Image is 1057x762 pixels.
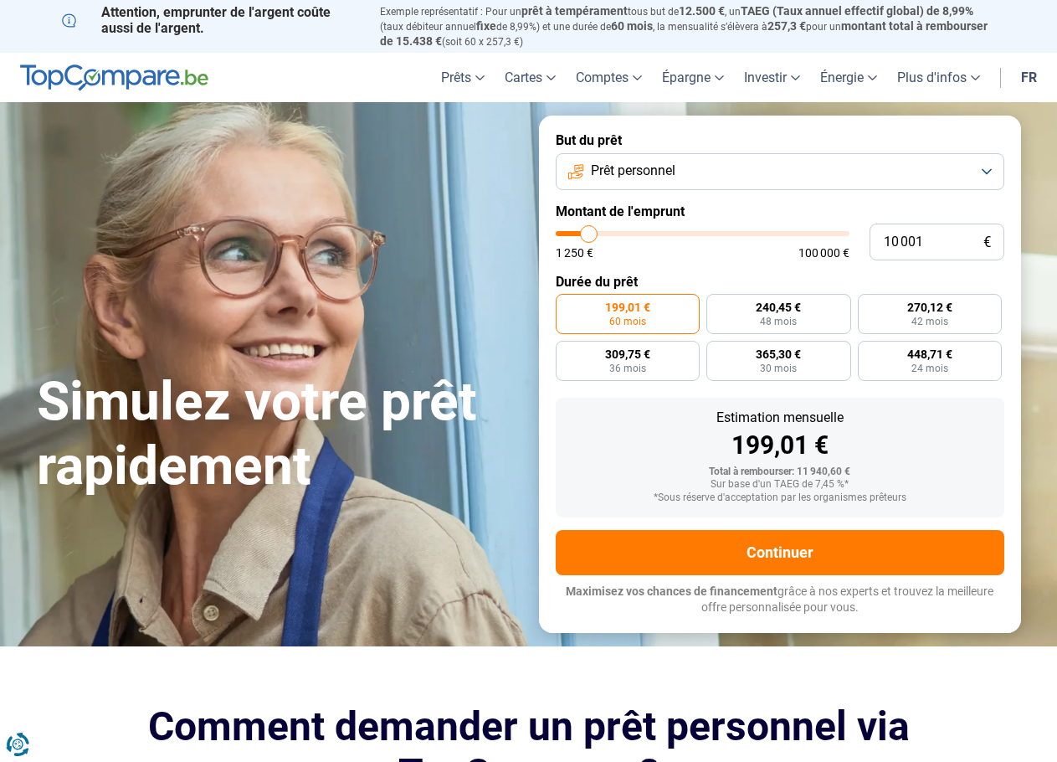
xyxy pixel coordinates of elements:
span: Maximisez vos chances de financement [566,584,777,598]
span: 257,3 € [767,19,806,33]
label: Montant de l'emprunt [556,203,1004,219]
span: 12.500 € [679,4,725,18]
span: TAEG (Taux annuel effectif global) de 8,99% [741,4,973,18]
span: 199,01 € [605,301,650,313]
span: 30 mois [760,363,797,373]
div: Estimation mensuelle [569,411,991,425]
span: 24 mois [911,363,948,373]
a: Cartes [495,53,566,102]
a: Épargne [652,53,734,102]
span: € [983,235,991,250]
span: 240,45 € [756,301,801,313]
a: Plus d'infos [887,53,990,102]
span: 270,12 € [907,301,952,313]
span: 365,30 € [756,348,801,360]
p: Exemple représentatif : Pour un tous but de , un (taux débiteur annuel de 8,99%) et une durée de ... [380,4,996,49]
a: Investir [734,53,810,102]
a: Énergie [810,53,887,102]
span: 1 250 € [556,247,593,259]
img: TopCompare [20,64,208,91]
label: Durée du prêt [556,274,1004,290]
span: 60 mois [611,19,653,33]
div: 199,01 € [569,433,991,458]
h1: Simulez votre prêt rapidement [37,370,519,499]
p: Attention, emprunter de l'argent coûte aussi de l'argent. [62,4,360,36]
a: Comptes [566,53,652,102]
span: 60 mois [609,317,646,327]
a: fr [1011,53,1047,102]
label: But du prêt [556,132,1004,148]
p: grâce à nos experts et trouvez la meilleure offre personnalisée pour vous. [556,584,1004,616]
div: Sur base d'un TAEG de 7,45 %* [569,479,991,491]
span: 448,71 € [907,348,952,360]
span: montant total à rembourser de 15.438 € [380,19,988,48]
span: 100 000 € [798,247,849,259]
a: Prêts [431,53,495,102]
div: Total à rembourser: 11 940,60 € [569,466,991,478]
span: fixe [476,19,496,33]
span: 36 mois [609,363,646,373]
span: 42 mois [911,317,948,327]
span: prêt à tempérament [521,4,628,18]
span: Prêt personnel [591,162,675,180]
button: Continuer [556,530,1004,575]
span: 309,75 € [605,348,650,360]
div: *Sous réserve d'acceptation par les organismes prêteurs [569,492,991,504]
span: 48 mois [760,317,797,327]
button: Prêt personnel [556,153,1004,190]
